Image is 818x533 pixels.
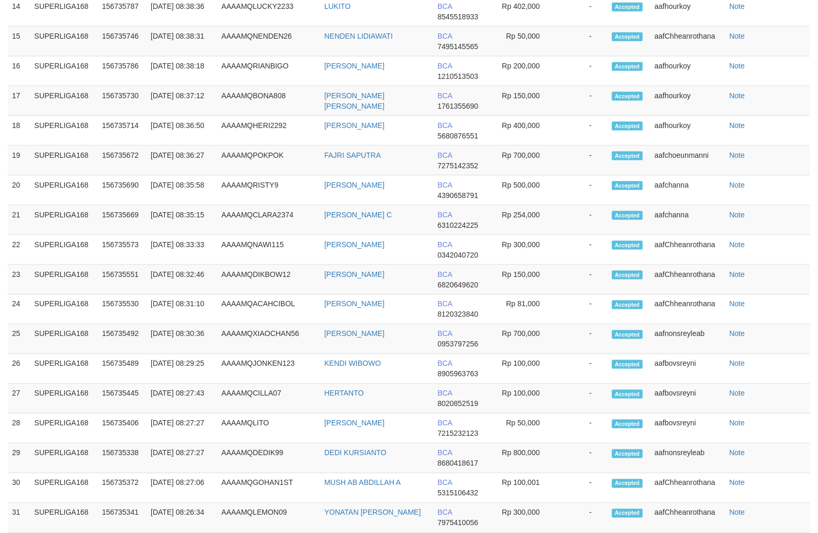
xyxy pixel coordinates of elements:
td: AAAAMQCLARA2374 [217,205,320,235]
td: [DATE] 08:35:15 [146,205,217,235]
td: 156735341 [98,503,146,533]
td: 16 [8,56,30,86]
a: [PERSON_NAME] [324,300,384,308]
span: BCA [438,360,452,368]
a: Note [730,151,745,159]
span: Accepted [612,271,643,280]
td: 156735406 [98,414,146,444]
span: BCA [438,300,452,308]
td: aafChheanrothana [651,473,725,503]
span: 7275142352 [438,161,479,170]
td: SUPERLIGA168 [30,205,98,235]
td: Rp 400,000 [490,116,555,146]
span: Accepted [612,152,643,160]
td: SUPERLIGA168 [30,116,98,146]
td: 156735746 [98,27,146,56]
td: [DATE] 08:38:18 [146,56,217,86]
span: BCA [438,62,452,70]
td: AAAAMQRISTY9 [217,176,320,205]
td: aafnonsreyleab [651,444,725,473]
span: Accepted [612,122,643,131]
span: Accepted [612,449,643,458]
a: [PERSON_NAME] [324,62,384,70]
td: Rp 500,000 [490,176,555,205]
span: Accepted [612,300,643,309]
span: Accepted [612,390,643,399]
td: [DATE] 08:37:12 [146,86,217,116]
td: - [555,116,607,146]
span: BCA [438,508,452,517]
td: 24 [8,295,30,325]
td: aafChheanrothana [651,265,725,295]
td: aafbovsreyni [651,414,725,444]
span: Accepted [612,509,643,518]
td: aafChheanrothana [651,503,725,533]
td: 31 [8,503,30,533]
td: [DATE] 08:36:50 [146,116,217,146]
span: BCA [438,449,452,457]
td: - [555,265,607,295]
a: DEDI KURSIANTO [324,449,387,457]
td: 21 [8,205,30,235]
span: BCA [438,2,452,10]
td: - [555,384,607,414]
td: [DATE] 08:27:43 [146,384,217,414]
td: AAAAMQDIKBOW12 [217,265,320,295]
td: 156735372 [98,473,146,503]
td: - [555,27,607,56]
td: 19 [8,146,30,176]
a: HERTANTO [324,389,363,398]
td: Rp 100,000 [490,354,555,384]
td: 156735669 [98,205,146,235]
a: [PERSON_NAME] [324,330,384,338]
td: aafbovsreyni [651,384,725,414]
a: Note [730,389,745,398]
span: Accepted [612,92,643,101]
a: [PERSON_NAME] [324,121,384,130]
td: 156735530 [98,295,146,325]
td: 17 [8,86,30,116]
a: Note [730,330,745,338]
span: 1210513503 [438,72,479,80]
td: - [555,325,607,354]
span: Accepted [612,3,643,11]
td: [DATE] 08:38:31 [146,27,217,56]
td: SUPERLIGA168 [30,146,98,176]
span: 7495145565 [438,42,479,51]
td: AAAAMQLITO [217,414,320,444]
span: 6820649620 [438,281,479,289]
span: 5680876551 [438,132,479,140]
td: SUPERLIGA168 [30,265,98,295]
td: 23 [8,265,30,295]
td: aafbovsreyni [651,354,725,384]
td: Rp 300,000 [490,235,555,265]
span: 8020852519 [438,400,479,408]
td: [DATE] 08:31:10 [146,295,217,325]
span: Accepted [612,330,643,339]
span: 8905963763 [438,370,479,378]
td: - [555,473,607,503]
td: [DATE] 08:35:58 [146,176,217,205]
td: aafChheanrothana [651,295,725,325]
a: Note [730,181,745,189]
td: AAAAMQHERI2292 [217,116,320,146]
a: Note [730,62,745,70]
td: aafchanna [651,205,725,235]
td: AAAAMQDEDIK99 [217,444,320,473]
td: 156735672 [98,146,146,176]
td: aafnonsreyleab [651,325,725,354]
span: BCA [438,419,452,427]
td: 18 [8,116,30,146]
span: Accepted [612,32,643,41]
span: 1761355690 [438,102,479,110]
td: - [555,414,607,444]
td: 156735714 [98,116,146,146]
td: AAAAMQNAWI115 [217,235,320,265]
a: Note [730,91,745,100]
span: Accepted [612,211,643,220]
td: 156735551 [98,265,146,295]
td: SUPERLIGA168 [30,176,98,205]
a: Note [730,32,745,40]
td: Rp 150,000 [490,86,555,116]
a: LUKITO [324,2,350,10]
